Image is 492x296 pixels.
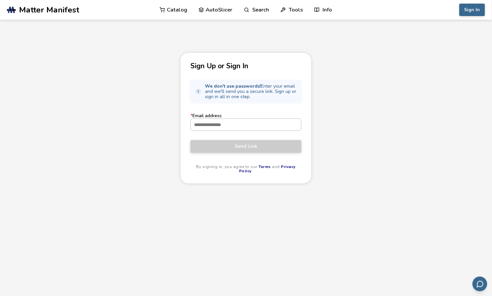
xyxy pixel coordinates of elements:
[205,83,261,89] strong: We don't use passwords!
[191,119,301,131] input: *Email address
[459,4,485,16] button: Sign In
[473,277,487,291] button: Send feedback via email
[259,164,271,169] a: Terms
[190,113,302,131] label: Email address
[190,63,302,70] p: Sign Up or Sign In
[190,165,302,174] p: By signing in, you agree to our and .
[205,84,297,99] span: Enter your email and we'll send you a secure link. Sign up or sign in all in one step.
[239,164,296,174] a: Privacy Policy
[19,5,79,14] span: Matter Manifest
[190,140,302,153] button: Send Link
[195,144,297,149] span: Send Link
